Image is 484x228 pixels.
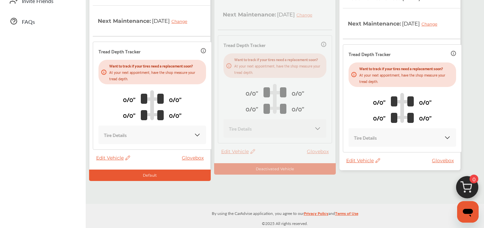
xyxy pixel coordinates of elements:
a: FAQs [6,12,79,30]
div: Default [89,170,211,181]
p: Want to track if your tires need a replacement soon? [109,62,203,69]
span: 0 [470,175,478,183]
a: Glovebox [182,155,207,161]
p: 0/0" [169,110,182,120]
img: cart_icon.3d0951e8.svg [451,173,483,205]
p: Tire Details [104,131,127,139]
span: [DATE] [151,12,192,29]
div: © 2025 All rights reserved. [86,204,484,228]
span: Edit Vehicle [96,155,130,161]
p: Tire Details [354,134,377,141]
img: tire_track_logo.b900bcbc.svg [391,93,414,123]
span: [DATE] [401,15,442,32]
div: Change [421,21,441,27]
img: KOKaJQAAAABJRU5ErkJggg== [194,132,201,138]
p: At your next appointment, have the shop measure your tread depth. [109,69,203,82]
p: Tread Depth Tracker [349,50,391,58]
img: KOKaJQAAAABJRU5ErkJggg== [444,134,451,141]
p: 0/0" [373,97,386,107]
span: Edit Vehicle [346,157,380,164]
p: By using the CarAdvise application, you agree to our and [86,210,484,217]
a: Terms of Use [335,210,358,220]
a: Privacy Policy [304,210,328,220]
p: At your next appointment, have the shop measure your tread depth. [359,72,453,84]
iframe: Button to launch messaging window [457,201,479,223]
a: Glovebox [432,157,457,164]
p: 0/0" [419,97,432,107]
p: 0/0" [169,94,182,104]
p: Want to track if your tires need a replacement soon? [359,65,453,72]
p: 0/0" [123,110,135,120]
p: 0/0" [373,112,386,123]
span: FAQs [22,18,35,27]
p: Tread Depth Tracker [98,47,140,55]
th: Next Maintenance : [348,8,442,39]
img: tire_track_logo.b900bcbc.svg [141,90,164,120]
p: 0/0" [419,112,432,123]
div: Change [171,19,191,24]
th: Next Maintenance : [98,6,192,36]
p: 0/0" [123,94,135,104]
